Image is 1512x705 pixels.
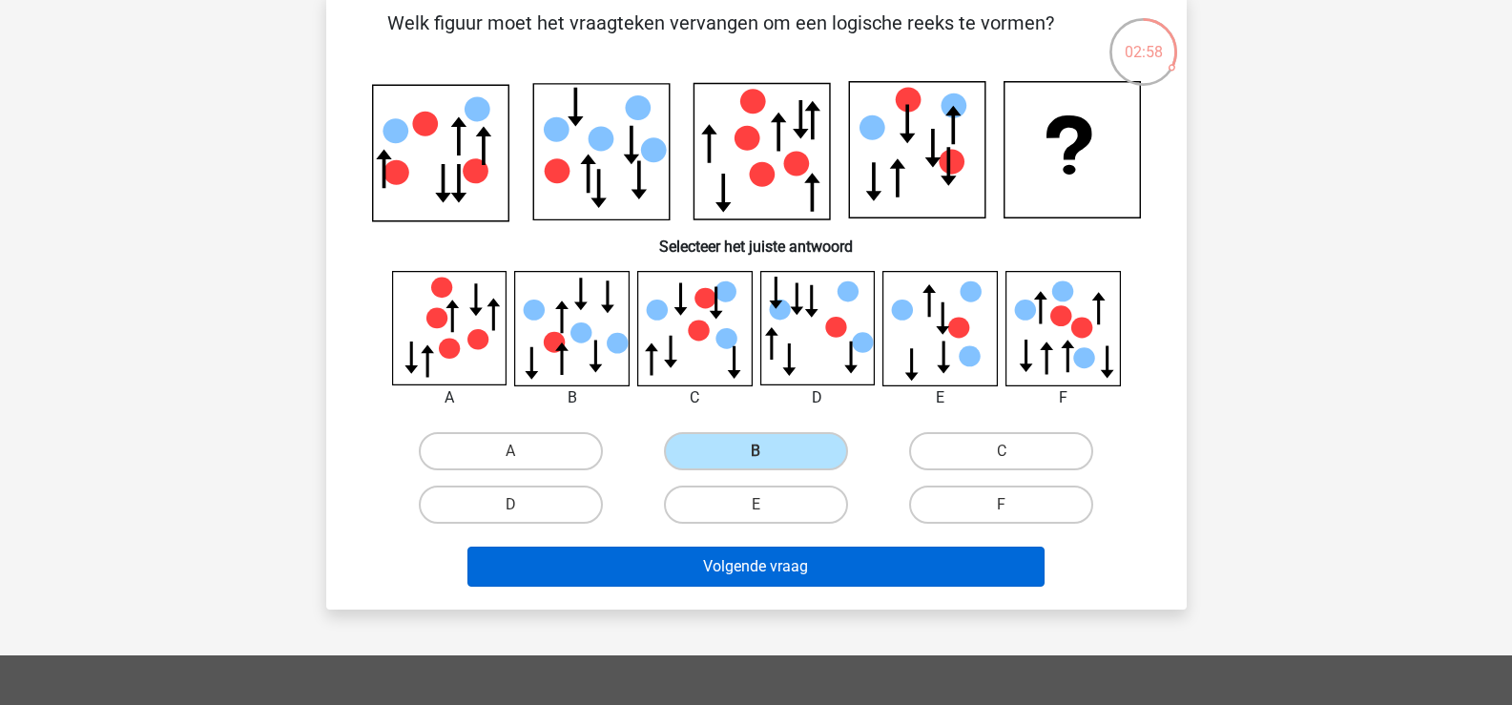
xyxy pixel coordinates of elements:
h6: Selecteer het juiste antwoord [357,222,1156,256]
div: E [868,386,1012,409]
label: B [664,432,848,470]
label: C [909,432,1093,470]
div: A [378,386,522,409]
div: D [746,386,890,409]
div: B [500,386,644,409]
div: F [991,386,1135,409]
button: Volgende vraag [467,547,1045,587]
p: Welk figuur moet het vraagteken vervangen om een logische reeks te vormen? [357,9,1085,66]
div: C [623,386,767,409]
label: F [909,486,1093,524]
label: A [419,432,603,470]
label: E [664,486,848,524]
label: D [419,486,603,524]
div: 02:58 [1108,16,1179,64]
